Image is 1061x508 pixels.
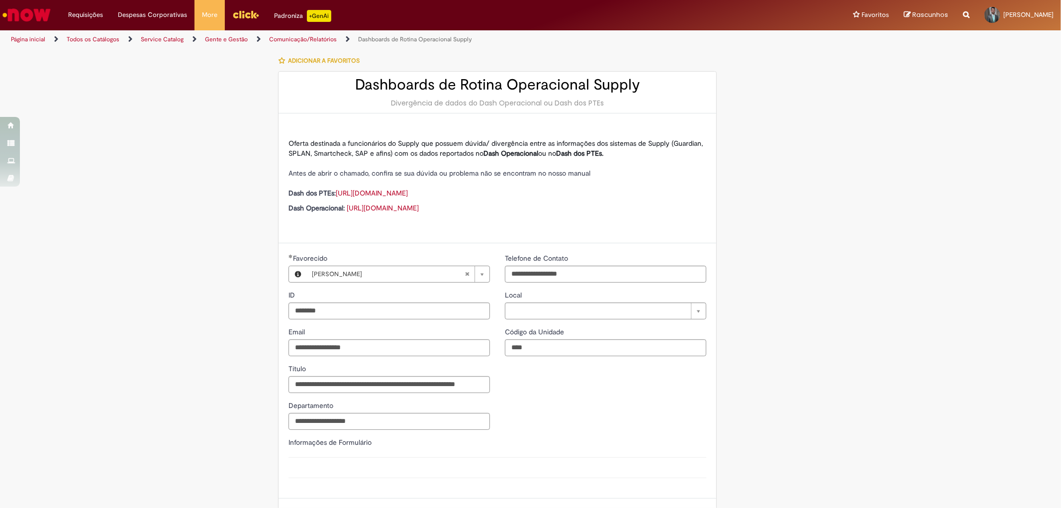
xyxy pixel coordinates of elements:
input: Código da Unidade [505,339,706,356]
input: Email [289,339,490,356]
input: Telefone de Contato [505,266,706,283]
ul: Trilhas de página [7,30,700,49]
div: Padroniza [274,10,331,22]
div: Divergência de dados do Dash Operacional ou Dash dos PTEs [289,98,706,108]
span: Rascunhos [912,10,948,19]
abbr: Limpar campo Favorecido [460,266,475,282]
a: Service Catalog [141,35,184,43]
a: Página inicial [11,35,45,43]
span: Oferta destinada a funcionários do Supply que possuem dúvida/ divergência entre as informações do... [289,139,703,158]
span: Adicionar a Favoritos [288,57,360,65]
span: Departamento [289,401,335,410]
button: Favorecido, Visualizar este registro Jean Carlos De Souza [289,266,307,282]
a: Gente e Gestão [205,35,248,43]
span: Telefone de Contato [505,254,570,263]
a: [URL][DOMAIN_NAME] [336,189,408,198]
input: ID [289,303,490,319]
strong: Dash Operacional: [289,203,345,212]
span: Despesas Corporativas [118,10,187,20]
strong: Dash Operacional [483,149,538,158]
span: Favoritos [862,10,889,20]
span: Código da Unidade [505,327,566,336]
a: Comunicação/Relatórios [269,35,337,43]
span: Obrigatório Preenchido [289,254,293,258]
button: Adicionar a Favoritos [278,50,365,71]
span: Antes de abrir o chamado, confira se sua dúvida ou problema não se encontram no nosso manual [289,169,590,178]
h2: Dashboards de Rotina Operacional Supply [289,77,706,93]
label: Informações de Formulário [289,438,372,447]
span: Favorecido, Jean Carlos De Souza [293,254,329,263]
span: ID [289,291,297,300]
span: Requisições [68,10,103,20]
span: More [202,10,217,20]
a: Dashboards de Rotina Operacional Supply [358,35,472,43]
a: [PERSON_NAME]Limpar campo Favorecido [307,266,489,282]
span: [PERSON_NAME] [312,266,465,282]
p: +GenAi [307,10,331,22]
img: click_logo_yellow_360x200.png [232,7,259,22]
span: [PERSON_NAME] [1003,10,1054,19]
span: Título [289,364,308,373]
img: ServiceNow [1,5,52,25]
a: Rascunhos [904,10,948,20]
a: [URL][DOMAIN_NAME] [347,203,419,212]
strong: Dash dos PTEs: [289,189,336,198]
strong: Dash dos PTEs. [556,149,603,158]
span: Email [289,327,307,336]
input: Título [289,376,490,393]
span: Local [505,291,524,300]
a: Limpar campo Local [505,303,706,319]
input: Departamento [289,413,490,430]
a: Todos os Catálogos [67,35,119,43]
